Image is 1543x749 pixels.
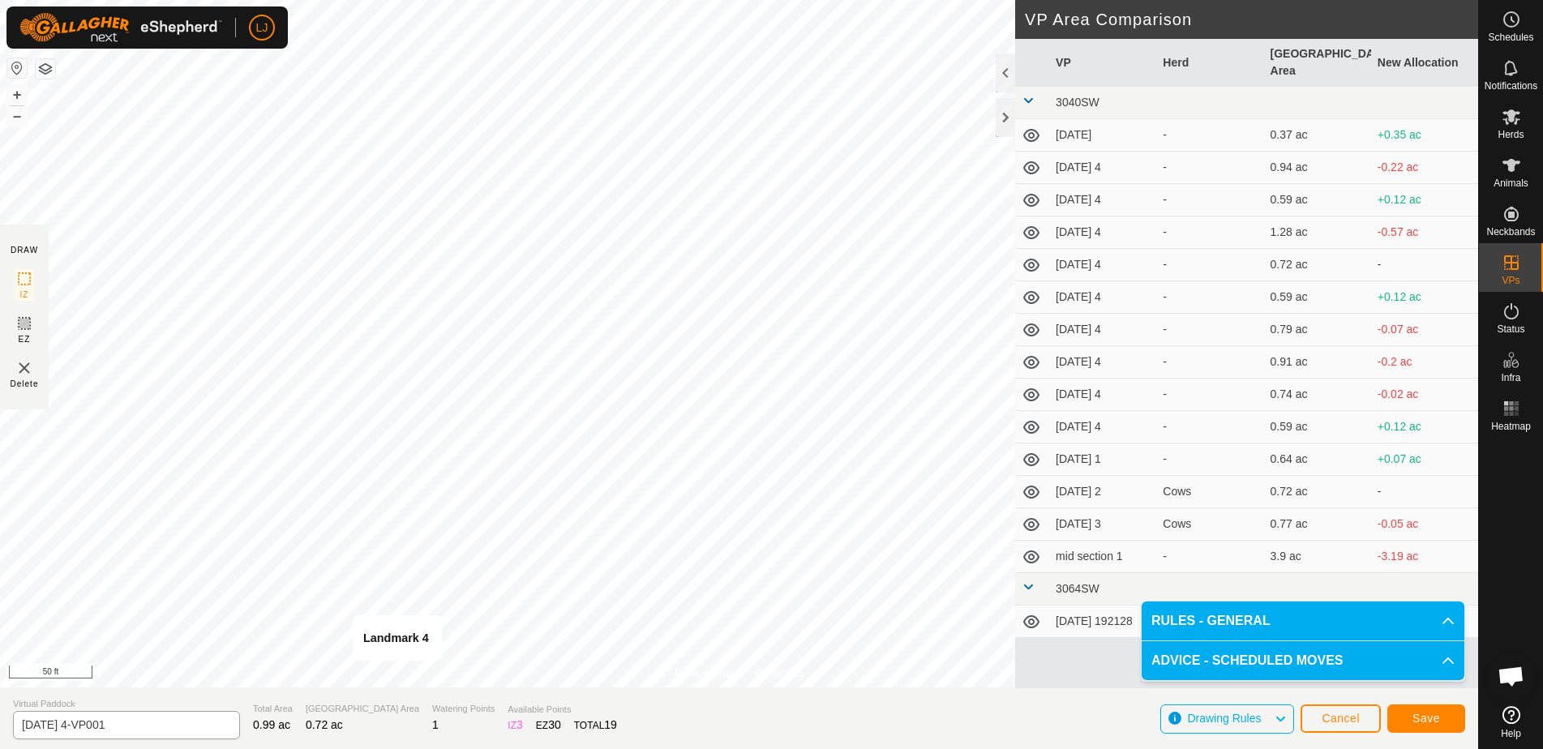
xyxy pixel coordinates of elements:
a: Privacy Policy [675,666,735,681]
td: - [1371,476,1478,508]
td: 0.72 ac [1264,476,1371,508]
span: Infra [1501,373,1520,383]
div: DRAW [11,244,38,256]
td: +0.12 ac [1371,281,1478,314]
img: VP [15,358,34,378]
div: - [1163,256,1257,273]
span: Available Points [508,703,617,717]
div: IZ [508,717,522,734]
span: LJ [256,19,268,36]
td: 0.91 ac [1264,346,1371,379]
div: - [1163,321,1257,338]
td: 0.74 ac [1264,379,1371,411]
span: 1 [432,718,439,731]
td: - [1371,249,1478,281]
td: -0.05 ac [1371,508,1478,541]
p-accordion-header: ADVICE - SCHEDULED MOVES [1142,641,1464,680]
div: Open chat [1487,652,1536,700]
td: [DATE] [1049,119,1156,152]
span: Animals [1494,178,1528,188]
span: 3040SW [1056,96,1099,109]
div: - [1163,159,1257,176]
span: 3064SW [1056,582,1099,595]
button: Map Layers [36,59,55,79]
td: [DATE] 4 [1049,314,1156,346]
span: Cancel [1322,712,1360,725]
div: - [1163,418,1257,435]
span: EZ [19,333,31,345]
td: -0.02 ac [1371,379,1478,411]
span: 19 [604,718,617,731]
button: – [7,106,27,126]
span: Drawing Rules [1187,712,1261,725]
td: 3.9 ac [1264,541,1371,573]
h2: VP Area Comparison [1025,10,1478,29]
div: EZ [536,717,561,734]
td: -0.22 ac [1371,152,1478,184]
button: Reset Map [7,58,27,78]
span: Save [1412,712,1440,725]
td: [DATE] 4 [1049,411,1156,443]
td: 0.59 ac [1264,281,1371,314]
td: +0.07 ac [1371,443,1478,476]
td: +0.12 ac [1371,184,1478,216]
span: Status [1497,324,1524,334]
td: [DATE] 4 [1049,152,1156,184]
div: TOTAL [574,717,617,734]
span: Virtual Paddock [13,697,240,711]
button: Save [1387,704,1465,733]
td: -3.19 ac [1371,541,1478,573]
td: 0.59 ac [1264,411,1371,443]
th: VP [1049,39,1156,87]
td: [DATE] 4 [1049,346,1156,379]
td: 1.28 ac [1264,216,1371,249]
button: Cancel [1301,704,1381,733]
span: IZ [20,289,29,301]
td: +0.35 ac [1371,119,1478,152]
div: - [1163,451,1257,468]
span: Heatmap [1491,422,1531,431]
td: [DATE] 4 [1049,184,1156,216]
span: ADVICE - SCHEDULED MOVES [1151,651,1343,670]
span: Delete [11,378,39,390]
td: [DATE] 4 [1049,216,1156,249]
td: 0.94 ac [1264,152,1371,184]
div: Cows [1163,516,1257,533]
td: 0.77 ac [1264,508,1371,541]
span: 0.72 ac [306,718,343,731]
span: RULES - GENERAL [1151,611,1271,631]
td: [DATE] 4 [1049,281,1156,314]
td: [DATE] 2 [1049,476,1156,508]
div: - [1163,386,1257,403]
td: [DATE] 4 [1049,249,1156,281]
td: [DATE] 1 [1049,443,1156,476]
div: Cows [1163,483,1257,500]
div: - [1163,191,1257,208]
div: Landmark 4 [363,628,429,648]
span: VPs [1502,276,1519,285]
td: 0.37 ac [1264,119,1371,152]
td: [DATE] 4 [1049,379,1156,411]
td: +0.12 ac [1371,411,1478,443]
td: 0.59 ac [1264,184,1371,216]
span: 30 [548,718,561,731]
span: 3 [516,718,523,731]
a: Contact Us [755,666,803,681]
span: Total Area [253,702,293,716]
th: [GEOGRAPHIC_DATA] Area [1264,39,1371,87]
td: 0.64 ac [1264,443,1371,476]
span: Herds [1498,130,1524,139]
div: - [1163,289,1257,306]
p-accordion-header: RULES - GENERAL [1142,601,1464,640]
a: Help [1479,700,1543,745]
td: [DATE] 192128 [1049,606,1156,638]
td: -0.57 ac [1371,216,1478,249]
img: Gallagher Logo [19,13,222,42]
span: Schedules [1488,32,1533,42]
span: Neckbands [1486,227,1535,237]
td: 0.79 ac [1264,314,1371,346]
button: + [7,85,27,105]
div: - [1163,224,1257,241]
td: [DATE] 3 [1049,508,1156,541]
span: Help [1501,729,1521,738]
